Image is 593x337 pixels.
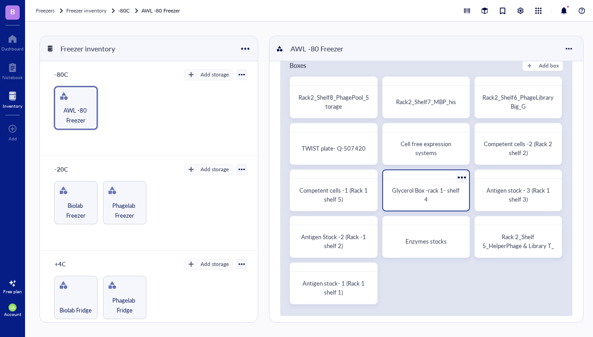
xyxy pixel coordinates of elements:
div: Freezer inventory [56,41,119,56]
span: IA [10,305,15,310]
a: Inventory [3,89,22,109]
span: AWL -80 Freezer [59,105,93,125]
div: Inventory [3,103,22,109]
a: Dashboard [1,32,24,51]
div: Notebook [2,75,23,80]
div: Account [4,312,21,317]
span: Rack2_Shelf7_MBP_his [396,97,456,106]
span: Phagelab Freezer [107,201,142,220]
span: Rack2_Shelf8_PhagePool_Storage [299,93,369,110]
div: Add storage [201,71,229,79]
div: Add storage [201,260,229,268]
a: -80CAWL -80 Freezer [118,6,182,15]
span: Biolab Freezer [58,201,94,220]
button: Add storage [184,69,233,80]
a: Freezers [36,6,64,15]
span: Phagelab Fridge [107,295,142,315]
span: TWIST plate- Q-507420 [302,144,365,152]
button: Add box [522,60,563,71]
span: Competent cells -2 (Rack 2 shelf 2) [484,139,554,157]
span: Competent cells -1 (Rack 1 shelf 5) [299,186,369,203]
button: Add storage [184,164,233,175]
div: -80C [51,68,104,81]
a: Notebook [2,60,23,80]
span: Freezers [36,7,55,14]
span: Antigen stock- 1 (Rack 1 shelf 1) [303,279,366,296]
div: Add storage [201,165,229,173]
div: Add box [539,62,559,70]
a: Freezer inventory [66,6,116,15]
span: Rack2_Shelf6_PhageLibraryBig_G [482,93,554,110]
span: Enzymes stocks [405,237,447,245]
div: +4C [51,258,104,270]
span: Freezer inventory [66,7,107,14]
button: Add storage [184,259,233,270]
span: Rack 2_Shelf 5_HelperPhage & Library T_ [482,232,554,250]
div: Dashboard [1,46,24,51]
div: Free plan [3,289,22,294]
span: Biolab Fridge [60,305,92,315]
div: -20C [51,163,104,176]
span: Antigen Stock -2 (Rack -1 shelf 2) [301,232,367,250]
span: Antigen stock - 3 (Rack 1 shelf 3) [486,186,551,203]
div: Add [9,136,17,141]
div: AWL -80 Freezer [286,41,347,56]
span: B [10,6,15,17]
span: Glycerol Box -rack 1- shelf 4 [392,186,461,203]
div: Boxes [290,60,306,71]
span: Cell free expression systems [401,139,452,157]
